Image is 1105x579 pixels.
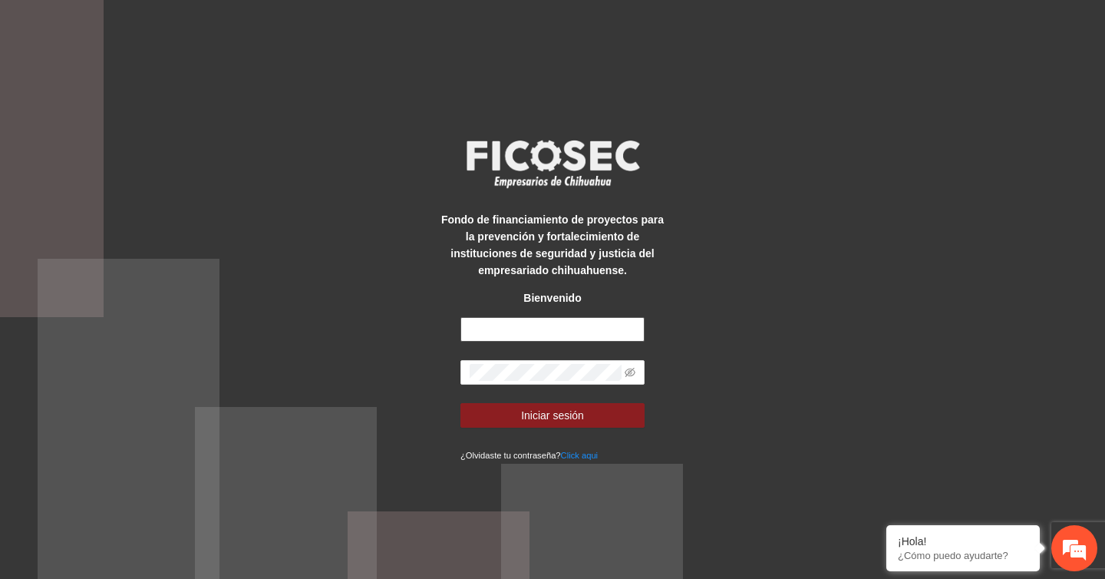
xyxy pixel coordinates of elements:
a: Click aqui [561,451,599,460]
img: logo [457,135,648,192]
span: eye-invisible [625,367,635,378]
strong: Bienvenido [523,292,581,304]
div: Minimizar ventana de chat en vivo [252,8,289,45]
div: Chatee con nosotros ahora [80,78,258,98]
span: Estamos en línea. [89,205,212,360]
small: ¿Olvidaste tu contraseña? [460,451,598,460]
button: Iniciar sesión [460,403,645,428]
textarea: Escriba su mensaje y pulse “Intro” [8,419,292,473]
span: Iniciar sesión [521,407,584,424]
strong: Fondo de financiamiento de proyectos para la prevención y fortalecimiento de instituciones de seg... [441,213,664,276]
div: ¡Hola! [898,535,1028,548]
p: ¿Cómo puedo ayudarte? [898,550,1028,561]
